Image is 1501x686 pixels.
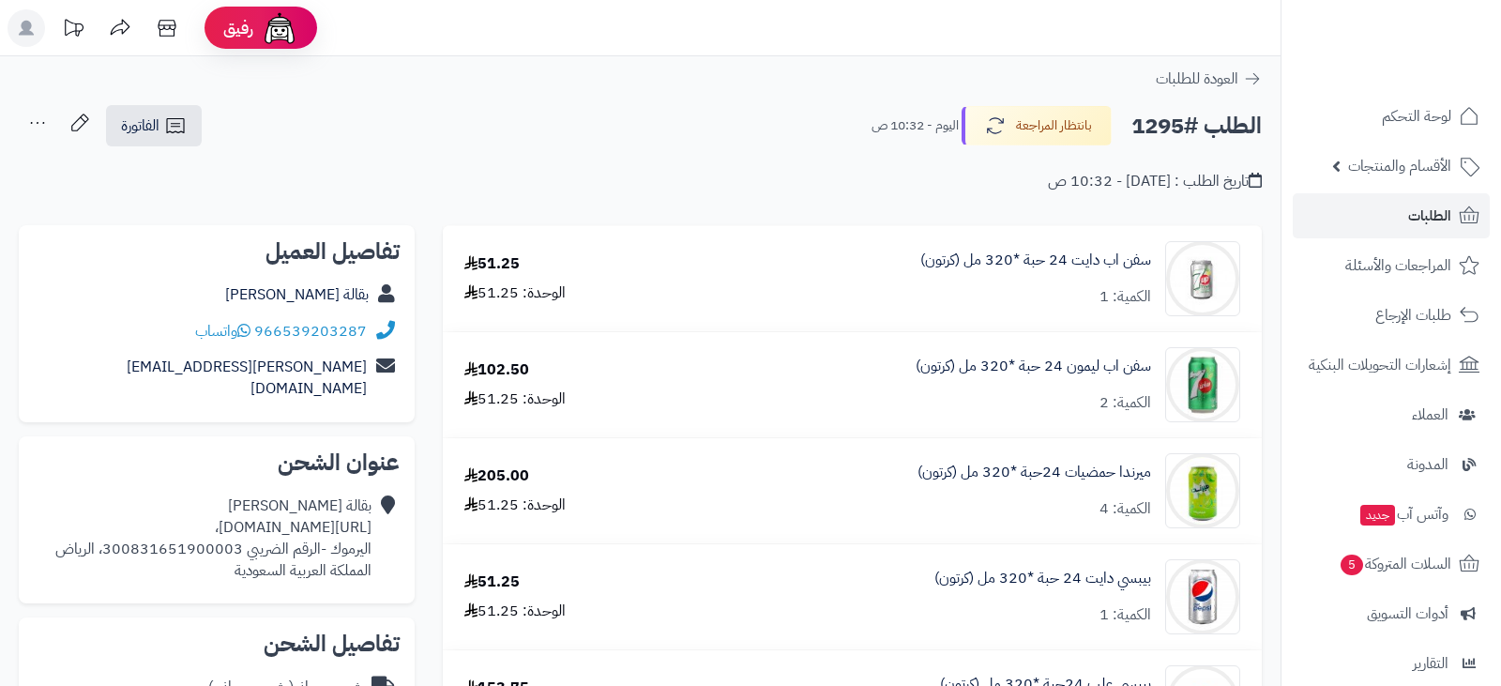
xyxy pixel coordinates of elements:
[1367,601,1448,627] span: أدوات التسويق
[1309,352,1451,378] span: إشعارات التحويلات البنكية
[934,568,1151,589] a: بيبسي دايت 24 حبة *320 مل (كرتون)
[1293,392,1490,437] a: العملاء
[1293,591,1490,636] a: أدوات التسويق
[464,359,529,381] div: 102.50
[34,633,400,655] h2: تفاصيل الشحن
[1156,68,1238,90] span: العودة للطلبات
[1166,559,1239,634] img: 1747593334-qxF5OTEWerP7hB4NEyoyUFLqKCZryJZ6-90x90.jpg
[464,253,520,275] div: 51.25
[1408,203,1451,229] span: الطلبات
[261,9,298,47] img: ai-face.png
[962,106,1112,145] button: بانتظار المراجعة
[464,282,566,304] div: الوحدة: 51.25
[920,250,1151,271] a: سفن اب دايت 24 حبة *320 مل (كرتون)
[1156,68,1262,90] a: العودة للطلبات
[1407,451,1448,478] span: المدونة
[464,495,566,516] div: الوحدة: 51.25
[917,462,1151,483] a: ميرندا حمضيات 24حبة *320 مل (كرتون)
[1099,392,1151,414] div: الكمية: 2
[1099,498,1151,520] div: الكمية: 4
[872,116,959,135] small: اليوم - 10:32 ص
[1293,541,1490,587] a: السلات المتروكة5
[225,283,369,306] a: بقالة [PERSON_NAME]
[195,320,250,343] a: واتساب
[55,495,371,581] div: بقالة [PERSON_NAME] [URL][DOMAIN_NAME]، اليرموك -الرقم الضريبي 300831651900003، الرياض المملكة ال...
[121,114,159,137] span: الفاتورة
[1293,641,1490,686] a: التقارير
[1293,442,1490,487] a: المدونة
[464,601,566,622] div: الوحدة: 51.25
[1373,53,1483,92] img: logo-2.png
[1048,171,1262,192] div: تاريخ الطلب : [DATE] - 10:32 ص
[1382,103,1451,130] span: لوحة التحكم
[916,356,1151,377] a: سفن اب ليمون 24 حبة *320 مل (كرتون)
[1293,94,1490,139] a: لوحة التحكم
[1293,243,1490,288] a: المراجعات والأسئلة
[106,105,202,146] a: الفاتورة
[1131,107,1262,145] h2: الطلب #1295
[1360,505,1395,526] span: جديد
[50,9,97,52] a: تحديثات المنصة
[1293,492,1490,537] a: وآتس آبجديد
[1339,551,1451,577] span: السلات المتروكة
[1166,453,1239,528] img: 1747566452-bf88d184-d280-4ea7-9331-9e3669ef-90x90.jpg
[1293,193,1490,238] a: الطلبات
[1348,153,1451,179] span: الأقسام والمنتجات
[1413,650,1448,677] span: التقارير
[1345,252,1451,279] span: المراجعات والأسئلة
[1293,343,1490,388] a: إشعارات التحويلات البنكية
[34,240,400,263] h2: تفاصيل العميل
[464,389,566,410] div: الوحدة: 51.25
[127,356,367,400] a: [PERSON_NAME][EMAIL_ADDRESS][DOMAIN_NAME]
[1166,241,1239,316] img: 1747540408-7a431d2a-4456-4a4d-8b76-9a07e3ea-90x90.jpg
[1293,293,1490,338] a: طلبات الإرجاع
[1166,347,1239,422] img: 1747540602-UsMwFj3WdUIJzISPTZ6ZIXs6lgAaNT6J-90x90.jpg
[1341,555,1363,575] span: 5
[34,451,400,474] h2: عنوان الشحن
[223,17,253,39] span: رفيق
[1099,286,1151,308] div: الكمية: 1
[1358,501,1448,527] span: وآتس آب
[1375,302,1451,328] span: طلبات الإرجاع
[1099,604,1151,626] div: الكمية: 1
[254,320,367,343] a: 966539203287
[464,465,529,487] div: 205.00
[464,572,520,593] div: 51.25
[1412,402,1448,428] span: العملاء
